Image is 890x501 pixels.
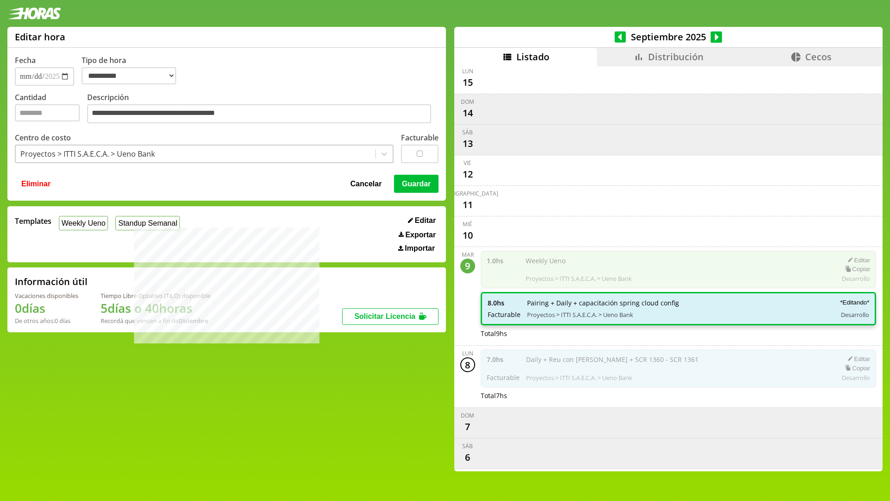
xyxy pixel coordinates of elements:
div: sáb [462,442,473,450]
select: Tipo de hora [82,67,176,84]
div: 9 [460,259,475,273]
img: logotipo [7,7,61,19]
div: sáb [462,128,473,136]
div: Recordá que vencen a fin de [101,317,210,325]
h1: 0 días [15,300,78,317]
div: vie [464,159,471,167]
h1: 5 días o 40 horas [101,300,210,317]
div: dom [461,412,474,419]
label: Fecha [15,55,36,65]
span: Editar [415,216,436,225]
div: 7 [460,419,475,434]
h2: Información útil [15,275,88,288]
label: Descripción [87,92,439,126]
textarea: Descripción [87,104,431,124]
div: 10 [460,228,475,243]
span: Templates [15,216,51,226]
div: 6 [460,450,475,465]
div: Total 7 hs [481,391,877,400]
button: Editar [405,216,439,225]
div: mié [463,220,472,228]
div: 14 [460,106,475,120]
label: Facturable [401,133,439,143]
div: 11 [460,197,475,212]
div: Vacaciones disponibles [15,292,78,300]
button: Guardar [394,175,439,192]
span: Cecos [805,51,832,63]
div: Tiempo Libre Optativo (TiLO) disponible [101,292,210,300]
div: 8 [460,357,475,372]
div: lun [462,349,473,357]
div: De otros años: 0 días [15,317,78,325]
div: 15 [460,75,475,90]
label: Cantidad [15,92,87,126]
div: Total 9 hs [481,329,877,338]
span: Listado [516,51,549,63]
div: scrollable content [454,66,883,470]
div: 13 [460,136,475,151]
span: Exportar [405,231,436,239]
button: Exportar [396,230,439,240]
div: lun [462,67,473,75]
span: Importar [405,244,435,253]
button: Weekly Ueno [59,216,108,230]
span: Septiembre 2025 [626,31,711,43]
button: Cancelar [348,175,385,192]
label: Centro de costo [15,133,71,143]
div: mar [462,251,474,259]
div: dom [461,98,474,106]
div: Proyectos > ITTI S.A.E.C.A. > Ueno Bank [20,149,155,159]
span: Solicitar Licencia [354,312,415,320]
input: Cantidad [15,104,80,121]
button: Eliminar [19,175,53,192]
h1: Editar hora [15,31,65,43]
button: Solicitar Licencia [342,308,439,325]
div: 12 [460,167,475,182]
label: Tipo de hora [82,55,184,86]
b: Diciembre [178,317,208,325]
div: [DEMOGRAPHIC_DATA] [437,190,498,197]
button: Standup Semanal [115,216,180,230]
span: Distribución [648,51,704,63]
